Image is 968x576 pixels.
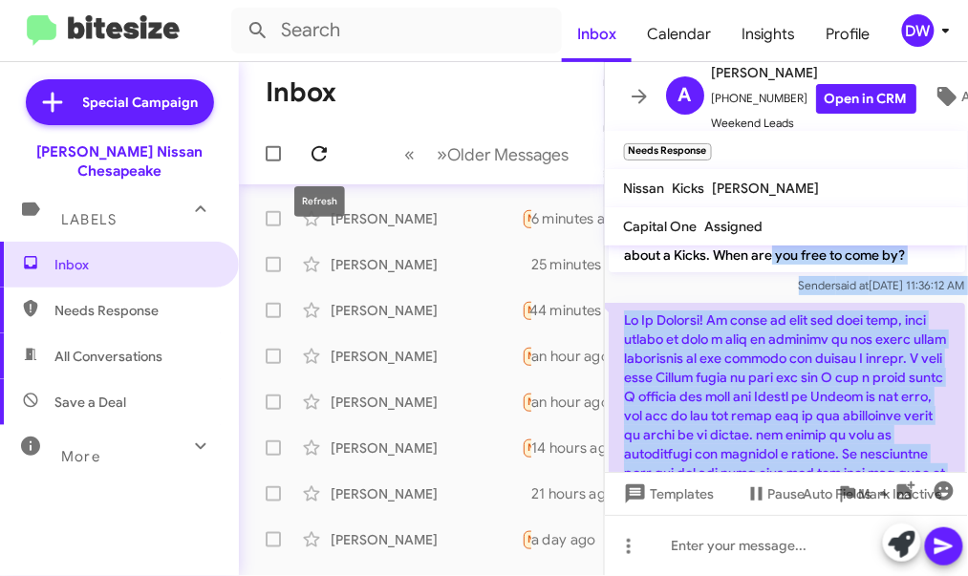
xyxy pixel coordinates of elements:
[624,218,698,235] span: Capital One
[522,391,531,413] div: Absolutely not
[712,84,916,114] span: [PHONE_NUMBER]
[816,84,916,114] a: Open in CRM
[730,477,821,511] button: Pause
[54,301,217,320] span: Needs Response
[331,347,522,366] div: [PERSON_NAME]
[522,528,531,550] div: At this time, I have no idea when my grandson will be available to bring me to look at cars He ha...
[673,180,705,197] span: Kicks
[331,484,522,503] div: [PERSON_NAME]
[331,301,522,320] div: [PERSON_NAME]
[886,14,947,47] button: DW
[266,77,336,108] h1: Inbox
[788,477,911,511] button: Auto Fields
[726,7,811,62] a: Insights
[528,395,610,408] span: Needs Response
[231,8,562,53] input: Search
[632,7,726,62] a: Calendar
[531,530,612,549] div: a day ago
[331,209,522,228] div: [PERSON_NAME]
[531,484,631,503] div: 21 hours ago
[678,80,692,111] span: A
[531,393,625,412] div: an hour ago
[83,93,199,112] span: Special Campaign
[712,61,916,84] span: [PERSON_NAME]
[528,350,610,362] span: Needs Response
[522,299,531,321] div: Yes, we are and hour and half away, are we able to sign over the internet? Or how does that work?
[54,347,162,366] span: All Conversations
[54,255,217,274] span: Inbox
[605,477,730,511] button: Templates
[522,437,531,459] div: Apologies for the long message, I hope we can chat [DATE]. Thank you. Have a great night.
[712,114,916,133] span: Weekend Leads
[531,438,632,458] div: 14 hours ago
[522,255,531,274] div: Sure! I will have my team send over a finance application.
[522,345,531,367] div: That vehicle broke down on me a month after I got it. I fixed it and then the transmission went o...
[294,186,345,217] div: Refresh
[54,393,126,412] span: Save a Deal
[394,135,427,174] button: Previous
[531,301,646,320] div: 44 minutes ago
[522,484,531,503] div: No worries, what changed?
[331,393,522,412] div: [PERSON_NAME]
[331,530,522,549] div: [PERSON_NAME]
[811,7,886,62] a: Profile
[624,143,712,160] small: Needs Response
[902,14,935,47] div: DW
[804,477,895,511] span: Auto Fields
[531,209,638,228] div: 6 minutes ago
[61,211,117,228] span: Labels
[713,180,820,197] span: [PERSON_NAME]
[531,255,646,274] div: 25 minutes ago
[531,347,625,366] div: an hour ago
[522,207,531,229] div: Liked “Ok we will contact you as it gets closer”
[438,142,448,166] span: »
[26,79,214,125] a: Special Campaign
[426,135,581,174] button: Next
[61,448,100,465] span: More
[528,212,610,224] span: Needs Response
[620,477,715,511] span: Templates
[562,7,632,62] a: Inbox
[624,180,665,197] span: Nissan
[331,255,522,274] div: [PERSON_NAME]
[798,278,964,292] span: Sender [DATE] 11:36:12 AM
[528,441,610,454] span: Needs Response
[405,142,416,166] span: «
[395,135,581,174] nav: Page navigation example
[448,144,570,165] span: Older Messages
[528,304,610,316] span: Needs Response
[528,533,610,545] span: Needs Response
[835,278,869,292] span: said at
[331,438,522,458] div: [PERSON_NAME]
[705,218,764,235] span: Assigned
